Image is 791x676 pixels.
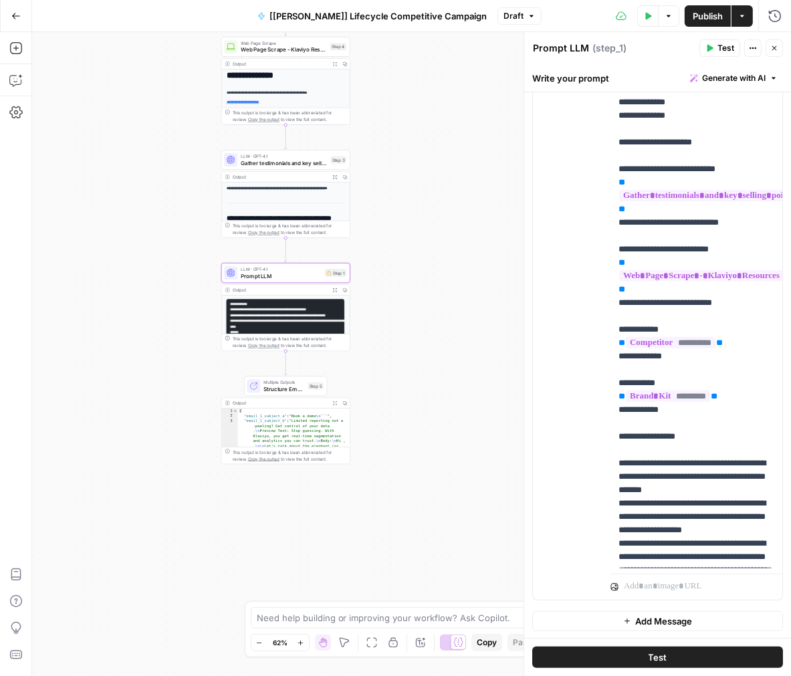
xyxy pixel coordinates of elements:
[248,456,279,461] span: Copy the output
[635,614,692,628] span: Add Message
[524,64,791,92] div: Write your prompt
[241,158,327,166] span: Gather testimonials and key selling points from case studies
[693,9,723,23] span: Publish
[233,449,346,462] div: This output is too large & has been abbreviated for review. to view the full content.
[248,230,279,235] span: Copy the output
[248,343,279,348] span: Copy the output
[221,376,350,464] div: Multiple OutputsStructure Email Sequence OutputStep 5Output{ "email_1_subject_a":"Book a demo\n``...
[222,413,238,418] div: 2
[233,400,328,407] div: Output
[269,9,487,23] span: [[PERSON_NAME]] Lifecycle Competitive Campaign
[241,39,327,46] span: Web Page Scrape
[685,5,731,27] button: Publish
[222,419,238,544] div: 3
[513,637,535,649] span: Paste
[241,45,327,53] span: Web Page Scrape - Klaviyo Resources
[533,23,600,600] div: userDelete
[533,41,589,55] textarea: Prompt LLM
[649,651,667,664] span: Test
[592,41,627,55] span: ( step_1 )
[233,409,237,413] span: Toggle code folding, rows 1 through 5
[233,336,346,349] div: This output is too large & has been abbreviated for review. to view the full content.
[233,174,328,181] div: Output
[263,379,304,386] span: Multiple Outputs
[241,266,322,273] span: LLM · GPT-4.1
[263,384,304,392] span: Structure Email Sequence Output
[284,11,287,35] g: Edge from step_2 to step_4
[233,223,346,236] div: This output is too large & has been abbreviated for review. to view the full content.
[477,637,497,649] span: Copy
[249,5,495,27] button: [[PERSON_NAME]] Lifecycle Competitive Campaign
[248,117,279,122] span: Copy the output
[699,39,740,57] button: Test
[325,269,346,277] div: Step 1
[503,10,524,22] span: Draft
[284,351,287,375] g: Edge from step_1 to step_5
[532,611,783,631] button: Add Message
[702,72,766,84] span: Generate with AI
[497,7,542,25] button: Draft
[308,382,324,390] div: Step 5
[330,43,346,50] div: Step 4
[233,110,346,123] div: This output is too large & has been abbreviated for review. to view the full content.
[233,60,328,67] div: Output
[222,409,238,413] div: 1
[241,271,322,279] span: Prompt LLM
[717,42,734,54] span: Test
[284,238,287,262] g: Edge from step_3 to step_1
[241,153,327,160] span: LLM · GPT-4.1
[685,70,783,87] button: Generate with AI
[507,634,540,651] button: Paste
[532,647,783,668] button: Test
[471,634,502,651] button: Copy
[273,637,288,648] span: 62%
[330,156,346,163] div: Step 3
[221,150,350,238] div: LLM · GPT-4.1Gather testimonials and key selling points from case studiesStep 3Output**** **** **...
[233,287,328,294] div: Output
[284,125,287,149] g: Edge from step_4 to step_3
